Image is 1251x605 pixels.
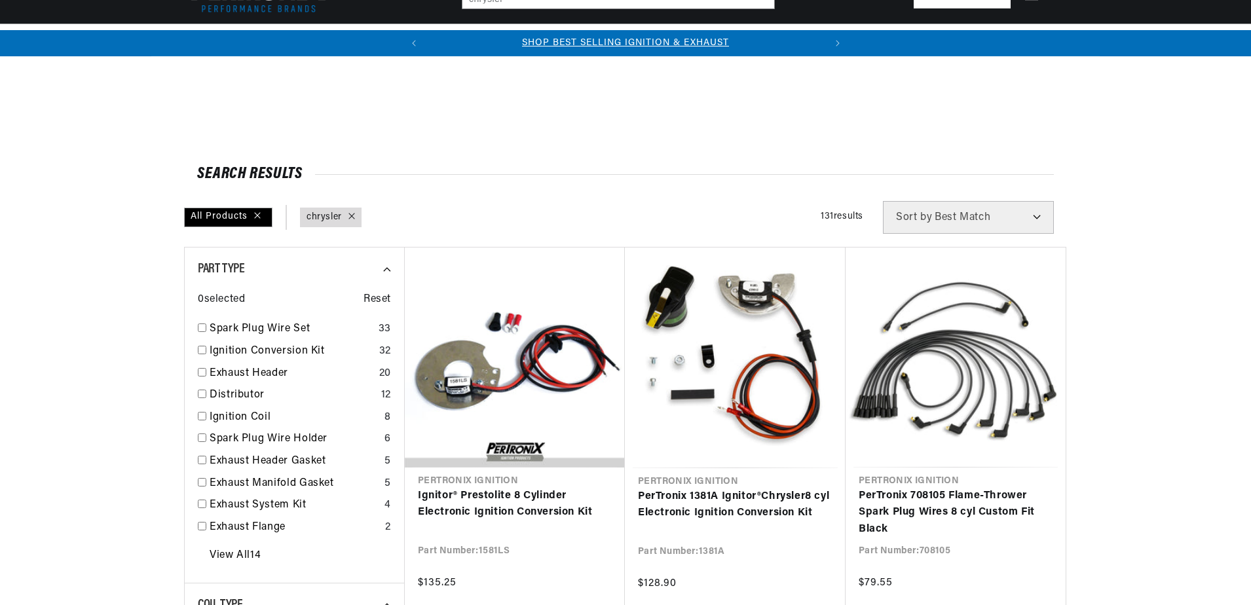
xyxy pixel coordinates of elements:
summary: Product Support [988,24,1067,56]
summary: Ignition Conversions [184,24,289,55]
div: 5 [384,453,391,470]
div: 5 [384,475,391,492]
a: PerTronix 708105 Flame-Thrower Spark Plug Wires 8 cyl Custom Fit Black [859,488,1053,538]
div: Announcement [427,36,825,50]
div: 32 [379,343,391,360]
span: Part Type [198,263,244,276]
span: 0 selected [198,291,245,308]
a: Ignition Coil [210,409,379,426]
a: PerTronix 1381A Ignitor®Chrysler8 cyl Electronic Ignition Conversion Kit [638,488,832,522]
summary: Engine Swaps [565,24,639,55]
a: chrysler [307,210,342,225]
a: View All 14 [210,547,261,564]
div: SEARCH RESULTS [197,168,1054,181]
a: Exhaust Flange [210,519,380,536]
select: Sort by [883,201,1054,234]
a: Exhaust Header [210,365,374,382]
div: 4 [384,497,391,514]
a: SHOP BEST SELLING IGNITION & EXHAUST [522,38,729,48]
summary: Spark Plug Wires [735,24,828,55]
div: 6 [384,431,391,448]
div: 20 [379,365,391,382]
div: 1 of 2 [427,36,825,50]
button: Translation missing: en.sections.announcements.previous_announcement [401,30,427,56]
div: 2 [385,519,391,536]
summary: Headers, Exhausts & Components [398,24,565,55]
summary: Coils & Distributors [289,24,398,55]
div: 12 [381,387,391,404]
a: Distributor [210,387,376,404]
summary: Battery Products [639,24,735,55]
a: Spark Plug Wire Holder [210,431,379,448]
a: Exhaust System Kit [210,497,379,514]
span: 131 results [821,211,863,221]
div: All Products [184,208,272,227]
span: Reset [364,291,391,308]
slideshow-component: Translation missing: en.sections.announcements.announcement_bar [151,30,1100,56]
button: Translation missing: en.sections.announcements.next_announcement [825,30,851,56]
a: Ignition Conversion Kit [210,343,374,360]
summary: Motorcycle [827,24,895,55]
a: Exhaust Manifold Gasket [210,475,379,492]
a: Exhaust Header Gasket [210,453,379,470]
div: 33 [379,321,391,338]
a: Ignitor® Prestolite 8 Cylinder Electronic Ignition Conversion Kit [418,488,612,521]
span: Sort by [896,212,932,223]
a: Spark Plug Wire Set [210,321,373,338]
div: 8 [384,409,391,426]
